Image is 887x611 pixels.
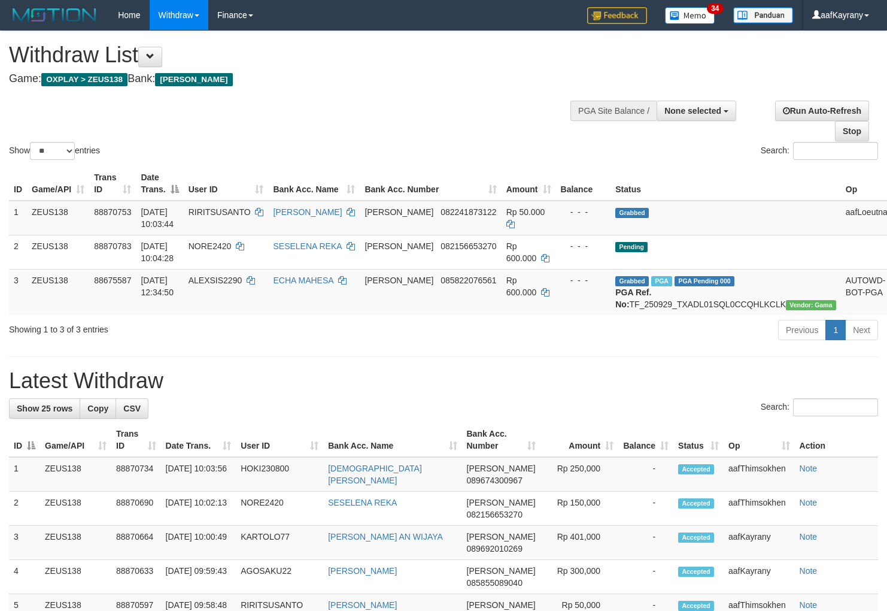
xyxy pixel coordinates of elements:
th: Date Trans.: activate to sort column ascending [161,423,236,457]
span: Marked by aafpengsreynich [651,276,672,286]
span: CSV [123,404,141,413]
a: [PERSON_NAME] AN WIJAYA [328,532,443,542]
th: Bank Acc. Number: activate to sort column ascending [462,423,540,457]
td: AGOSAKU22 [236,560,323,594]
a: Note [800,498,818,507]
th: Status: activate to sort column ascending [673,423,724,457]
td: aafKayrany [724,560,795,594]
th: Status [610,167,841,201]
a: Copy [80,398,116,419]
td: 3 [9,269,27,315]
h4: Game: Bank: [9,73,579,85]
a: ECHA MAHESA [273,276,333,285]
a: Run Auto-Refresh [775,101,869,121]
th: Balance [556,167,611,201]
select: Showentries [30,142,75,160]
h1: Latest Withdraw [9,369,878,393]
th: ID: activate to sort column descending [9,423,40,457]
td: HOKI230800 [236,457,323,492]
span: 88870753 [94,207,131,217]
span: OXPLAY > ZEUS138 [41,73,127,86]
b: PGA Ref. No: [615,288,651,309]
th: Bank Acc. Number: activate to sort column ascending [360,167,501,201]
span: Copy 085855089040 to clipboard [467,578,523,588]
td: [DATE] 10:03:56 [161,457,236,492]
th: Game/API: activate to sort column ascending [40,423,111,457]
td: [DATE] 09:59:43 [161,560,236,594]
a: SESELENA REKA [273,241,341,251]
img: MOTION_logo.png [9,6,100,24]
span: NORE2420 [189,241,232,251]
td: Rp 250,000 [540,457,619,492]
div: PGA Site Balance / [570,101,657,121]
a: Previous [778,320,826,340]
span: Show 25 rows [17,404,72,413]
span: Accepted [678,601,714,611]
label: Search: [761,398,878,416]
span: [DATE] 10:03:44 [141,207,174,229]
td: - [618,457,673,492]
td: Rp 300,000 [540,560,619,594]
th: ID [9,167,27,201]
th: Date Trans.: activate to sort column descending [136,167,183,201]
span: Grabbed [615,276,649,286]
td: aafThimsokhen [724,457,795,492]
span: Accepted [678,464,714,474]
span: [PERSON_NAME] [467,464,536,473]
span: [PERSON_NAME] [467,498,536,507]
a: Note [800,600,818,610]
a: [PERSON_NAME] [328,600,397,610]
span: Accepted [678,498,714,509]
td: 2 [9,492,40,526]
th: Trans ID: activate to sort column ascending [89,167,136,201]
span: Grabbed [615,208,649,218]
td: TF_250929_TXADL01SQL0CCQHLKCLK [610,269,841,315]
a: Next [845,320,878,340]
span: [DATE] 10:04:28 [141,241,174,263]
th: User ID: activate to sort column ascending [184,167,269,201]
td: 1 [9,457,40,492]
h1: Withdraw List [9,43,579,67]
td: - [618,526,673,560]
span: ALEXSIS2290 [189,276,242,285]
a: SESELENA REKA [328,498,397,507]
span: [PERSON_NAME] [364,241,433,251]
img: panduan.png [733,7,793,23]
a: [PERSON_NAME] [328,566,397,576]
a: CSV [116,398,148,419]
span: Vendor URL: https://trx31.1velocity.biz [786,300,836,310]
span: Rp 50.000 [506,207,545,217]
span: Copy 082156653270 to clipboard [467,510,523,519]
td: Rp 150,000 [540,492,619,526]
span: None selected [664,106,721,116]
td: ZEUS138 [40,526,111,560]
th: Game/API: activate to sort column ascending [27,167,89,201]
td: 88870690 [111,492,161,526]
a: Note [800,566,818,576]
td: aafThimsokhen [724,492,795,526]
th: Balance: activate to sort column ascending [618,423,673,457]
td: 88870664 [111,526,161,560]
span: 88675587 [94,276,131,285]
div: - - - [561,274,606,286]
td: ZEUS138 [40,560,111,594]
a: Stop [835,121,869,141]
a: [PERSON_NAME] [273,207,342,217]
span: Accepted [678,533,714,543]
td: ZEUS138 [27,235,89,269]
a: 1 [825,320,846,340]
span: Copy [87,404,108,413]
span: Accepted [678,567,714,577]
span: Copy 089692010269 to clipboard [467,544,523,553]
span: RIRITSUSANTO [189,207,251,217]
th: Trans ID: activate to sort column ascending [111,423,161,457]
td: ZEUS138 [40,492,111,526]
td: Rp 401,000 [540,526,619,560]
span: [PERSON_NAME] [155,73,232,86]
td: aafKayrany [724,526,795,560]
span: [PERSON_NAME] [364,276,433,285]
span: Rp 600.000 [506,241,537,263]
input: Search: [793,142,878,160]
span: [DATE] 12:34:50 [141,276,174,297]
span: Copy 085822076561 to clipboard [441,276,496,285]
